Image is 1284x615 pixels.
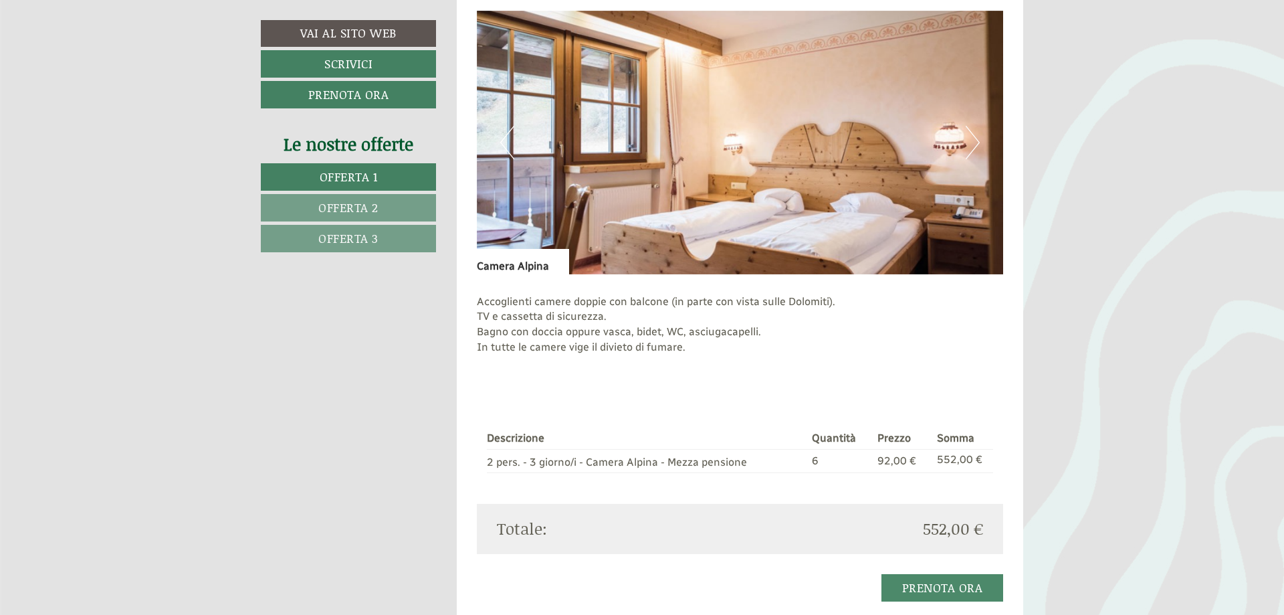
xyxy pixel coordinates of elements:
th: Descrizione [487,428,807,449]
span: Offerta 1 [320,168,378,185]
button: Next [966,126,980,159]
span: Offerta 2 [318,199,379,216]
span: 92,00 € [877,454,916,467]
td: 552,00 € [932,449,993,473]
th: Somma [932,428,993,449]
div: Camera Alpina [477,249,569,274]
div: Le nostre offerte [261,132,436,157]
a: Prenota ora [261,81,436,108]
span: Offerta 3 [318,230,379,247]
img: image [477,11,1004,274]
button: Previous [500,126,514,159]
span: 552,00 € [923,517,983,540]
td: 2 pers. - 3 giorno/i - Camera Alpina - Mezza pensione [487,449,807,473]
a: Prenota ora [881,574,1004,602]
th: Prezzo [872,428,932,449]
a: Vai al sito web [261,20,436,47]
p: Accoglienti camere doppie con balcone (in parte con vista sulle Dolomiti). TV e cassetta di sicur... [477,294,1004,371]
th: Quantità [807,428,873,449]
div: Totale: [487,517,740,540]
td: 6 [807,449,873,473]
a: Scrivici [261,50,436,78]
